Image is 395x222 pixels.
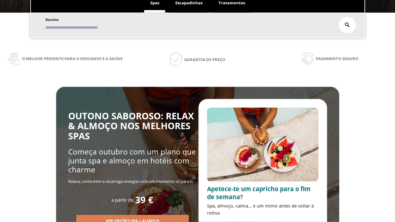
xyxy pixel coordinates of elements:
span: Spa, almoço, calma... e um mimo antes de voltar à rotina [207,203,314,216]
span: Pagamento seguro [316,55,358,62]
span: Começa outubro com um plano que junta spa e almoço em hotéis com charme [68,146,196,175]
span: a partir de [111,197,133,203]
span: OUTONO SABOROSO: RELAX & ALMOÇO NOS MELHORES SPAS [68,110,194,142]
span: Garantia de preço [184,56,225,63]
span: 39 € [135,195,153,205]
span: Relaxa, come bem e recarrega energias com um momento só para ti [68,179,193,184]
span: Apetece-te um capricho para o fim de semana? [207,185,310,201]
img: promo-sprunch.ElVl7oUD.webp [207,108,318,182]
span: O melhor presente para o descanso e a saúde [22,55,123,62]
span: Destino [45,17,59,22]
